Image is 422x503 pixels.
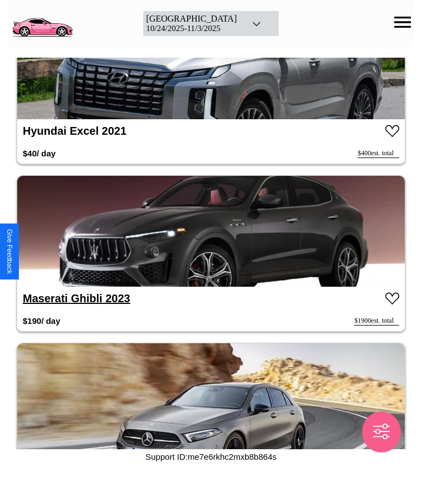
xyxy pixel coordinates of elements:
[146,14,237,24] div: [GEOGRAPHIC_DATA]
[358,149,399,158] div: $ 400 est. total
[23,292,130,304] a: Maserati Ghibli 2023
[145,449,277,464] p: Support ID: me7e6rkhc2mxb8b864s
[146,24,237,33] div: 10 / 24 / 2025 - 11 / 3 / 2025
[23,143,56,164] h3: $ 40 / day
[8,6,76,39] img: logo
[23,125,127,137] a: Hyundai Excel 2021
[354,317,399,326] div: $ 1900 est. total
[23,311,61,331] h3: $ 190 / day
[6,229,13,274] div: Give Feedback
